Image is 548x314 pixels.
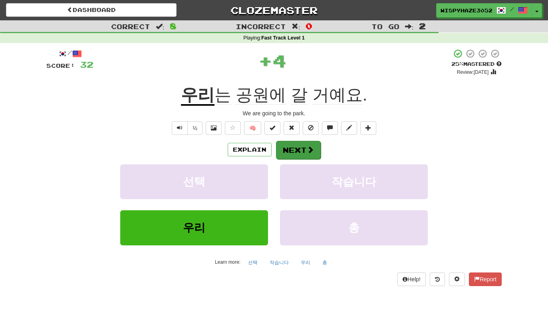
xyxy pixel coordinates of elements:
[120,164,268,199] button: 선택
[430,273,445,286] button: Round history (alt+y)
[405,23,414,30] span: :
[183,176,205,188] span: 선택
[80,59,93,69] span: 32
[181,85,214,106] u: 우리
[360,121,376,135] button: Add to collection (alt+a)
[457,69,489,75] small: Review: [DATE]
[306,21,312,31] span: 0
[510,6,514,12] span: /
[312,85,363,105] span: 거예요
[156,23,165,30] span: :
[228,143,272,156] button: Explain
[272,51,286,71] span: 4
[296,257,315,269] button: 우리
[187,121,203,135] button: ½
[170,121,203,135] div: Text-to-speech controls
[303,121,319,135] button: Ignore sentence (alt+i)
[341,121,357,135] button: Edit sentence (alt+d)
[332,176,376,188] span: 작습니다
[264,121,280,135] button: Set this sentence to 100% Mastered (alt+m)
[436,3,532,18] a: WispyHaze3052 /
[280,164,428,199] button: 작습니다
[183,221,205,234] span: 우리
[170,21,177,31] span: 8
[280,210,428,245] button: 총
[6,3,177,17] a: Dashboard
[244,121,261,135] button: 🧠
[258,49,272,73] span: +
[348,221,359,234] span: 총
[441,7,492,14] span: WispyHaze3052
[419,21,426,31] span: 2
[451,61,502,68] div: Mastered
[215,259,240,265] small: Learn more:
[225,121,241,135] button: Favorite sentence (alt+f)
[469,273,502,286] button: Report
[236,85,286,105] span: 공원에
[236,22,286,30] span: Incorrect
[189,3,359,17] a: Clozemaster
[276,141,321,159] button: Next
[244,257,262,269] button: 선택
[292,23,300,30] span: :
[172,121,188,135] button: Play sentence audio (ctl+space)
[451,61,463,67] span: 25 %
[265,257,293,269] button: 작습니다
[214,85,367,105] span: .
[46,49,93,59] div: /
[206,121,222,135] button: Show image (alt+x)
[261,35,305,41] strong: Fast Track Level 1
[284,121,300,135] button: Reset to 0% Mastered (alt+r)
[111,22,150,30] span: Correct
[371,22,399,30] span: To go
[291,85,308,105] span: 갈
[322,121,338,135] button: Discuss sentence (alt+u)
[397,273,426,286] button: Help!
[214,85,231,105] span: 는
[46,109,502,117] div: We are going to the park.
[120,210,268,245] button: 우리
[318,257,332,269] button: 총
[46,62,75,69] span: Score:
